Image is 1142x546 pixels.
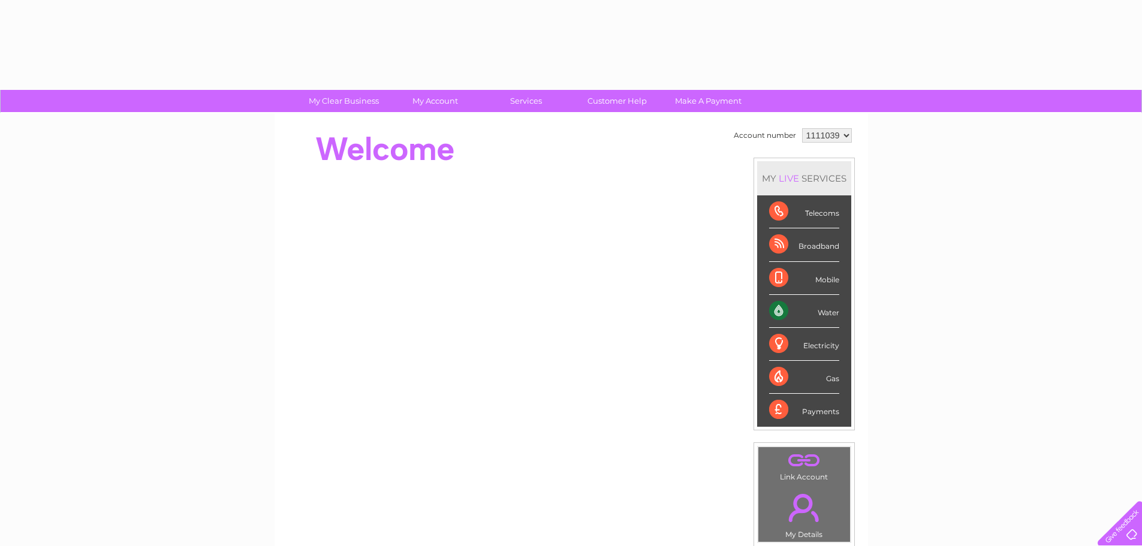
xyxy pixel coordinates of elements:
[385,90,484,112] a: My Account
[769,394,839,426] div: Payments
[731,125,799,146] td: Account number
[477,90,575,112] a: Services
[769,195,839,228] div: Telecoms
[294,90,393,112] a: My Clear Business
[761,487,847,529] a: .
[769,262,839,295] div: Mobile
[776,173,801,184] div: LIVE
[769,328,839,361] div: Electricity
[769,295,839,328] div: Water
[758,484,851,542] td: My Details
[568,90,667,112] a: Customer Help
[757,161,851,195] div: MY SERVICES
[761,450,847,471] a: .
[758,447,851,484] td: Link Account
[769,361,839,394] div: Gas
[769,228,839,261] div: Broadband
[659,90,758,112] a: Make A Payment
